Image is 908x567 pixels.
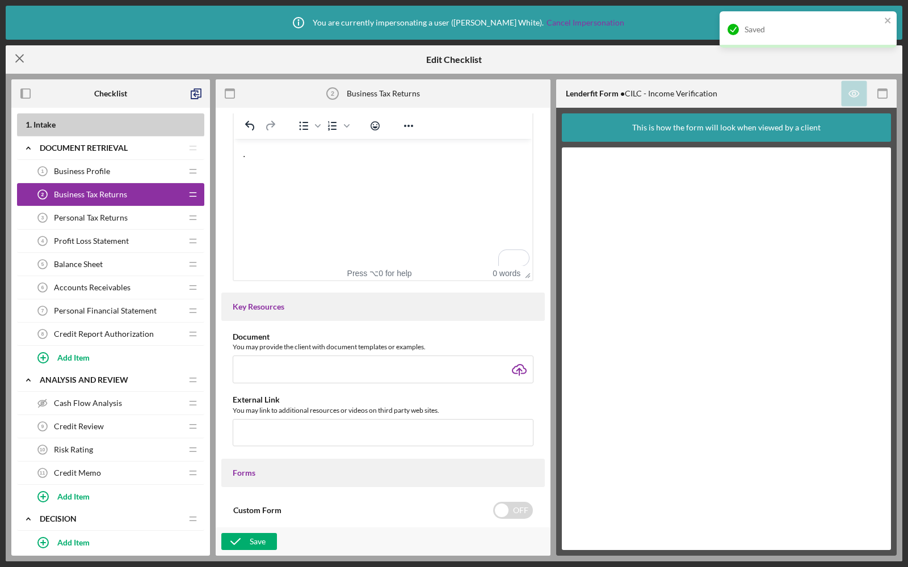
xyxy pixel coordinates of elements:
[54,190,127,199] span: Business Tax Returns
[233,505,281,515] label: Custom Form
[233,468,533,477] div: Forms
[493,269,520,278] button: 0 words
[54,422,104,431] span: Credit Review
[41,238,44,244] tspan: 4
[40,143,182,153] div: Document Retrieval
[41,261,44,267] tspan: 5
[294,118,322,134] div: Bullet list
[323,118,351,134] div: Numbered list
[28,485,204,507] button: Add Item
[573,159,881,539] iframe: Lenderfit form
[41,192,44,197] tspan: 2
[41,331,44,337] tspan: 8
[520,266,532,280] div: Press the Up and Down arrow keys to resize the editor.
[566,89,717,98] div: CILC - Income Verification
[54,306,157,315] span: Personal Financial Statement
[333,269,427,278] div: Press ⌥0 for help
[41,285,44,290] tspan: 6
[54,329,154,338] span: Credit Report Authorization
[54,213,128,222] span: Personal Tax Returns
[233,332,533,341] div: Document
[330,90,334,97] tspan: 2
[54,260,103,269] span: Balance Sheet
[40,514,182,523] div: Decision
[28,531,204,553] button: Add Item
[250,533,266,550] div: Save
[40,470,45,476] tspan: 11
[233,341,533,353] div: You may provide the client with document templates or examples.
[566,88,625,98] b: Lenderfit Form •
[28,346,204,369] button: Add Item
[426,54,482,65] h5: Edit Checklist
[94,89,127,98] b: Checklist
[41,424,44,429] tspan: 9
[57,531,90,553] div: Add Item
[54,167,110,176] span: Business Profile
[54,445,93,454] span: Risk Rating
[41,215,44,221] tspan: 3
[221,533,277,550] button: Save
[745,25,881,34] div: Saved
[365,118,385,134] button: Emojis
[41,308,44,314] tspan: 7
[41,168,44,174] tspan: 1
[347,89,420,98] div: Business Tax Returns
[54,468,101,477] span: Credit Memo
[284,9,624,37] div: You are currently impersonating a user ( [PERSON_NAME] White ).
[241,118,260,134] button: Undo
[260,118,280,134] button: Redo
[233,405,533,416] div: You may link to additional resources or videos on third party web sites.
[54,236,129,246] span: Profit Loss Statement
[233,395,533,404] div: External Link
[57,346,90,368] div: Add Item
[54,283,131,292] span: Accounts Receivables
[40,375,182,384] div: Analysis and Review
[40,447,45,452] tspan: 10
[33,120,56,129] span: Intake
[54,399,122,408] span: Cash Flow Analysis
[547,18,624,27] a: Cancel Impersonation
[234,139,532,266] iframe: Rich Text Area
[632,113,821,142] div: This is how the form will look when viewed by a client
[233,302,533,311] div: Key Resources
[399,118,418,134] button: Reveal or hide additional toolbar items
[57,485,90,507] div: Add Item
[26,120,32,129] span: 1 .
[884,16,892,27] button: close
